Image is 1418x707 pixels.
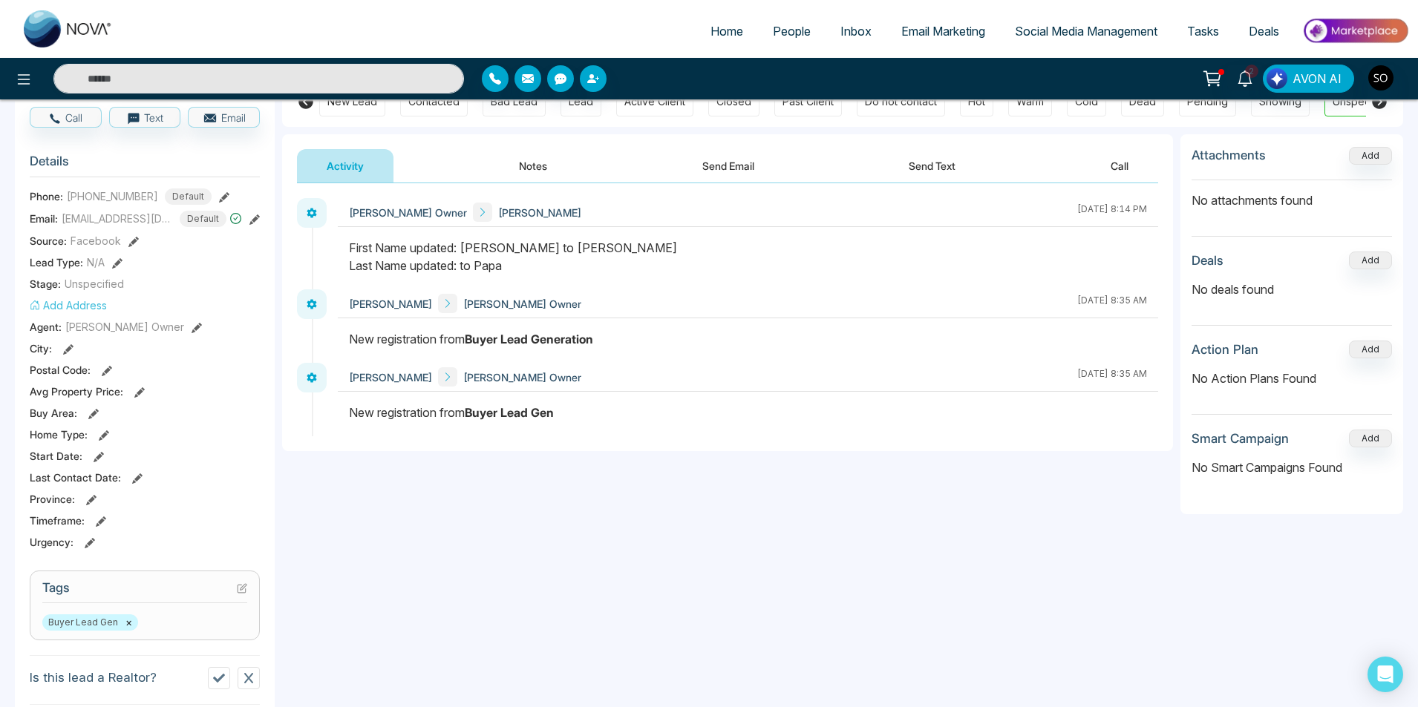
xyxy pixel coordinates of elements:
button: Send Email [673,149,784,182]
a: People [758,17,826,45]
span: [EMAIL_ADDRESS][DOMAIN_NAME] [62,211,173,226]
img: User Avatar [1368,65,1394,91]
img: Nova CRM Logo [24,10,113,47]
button: Call [30,107,102,128]
span: Avg Property Price : [30,384,123,399]
span: Stage: [30,276,61,292]
div: Bad Lead [491,94,538,109]
span: Postal Code : [30,362,91,378]
button: Email [188,107,260,128]
a: Inbox [826,17,886,45]
span: Agent: [30,319,62,335]
a: Tasks [1172,17,1234,45]
h3: Deals [1192,253,1223,268]
span: [PERSON_NAME] [498,205,581,220]
button: Add [1349,251,1392,269]
span: [PHONE_NUMBER] [67,188,158,204]
span: Home [710,24,743,39]
div: Cold [1075,94,1098,109]
div: [DATE] 8:14 PM [1077,203,1147,222]
button: AVON AI [1263,65,1354,93]
span: [PERSON_NAME] [349,296,432,312]
div: [DATE] 8:35 AM [1077,294,1147,313]
div: Hot [968,94,985,109]
span: [PERSON_NAME] Owner [463,369,581,385]
a: Social Media Management [1000,17,1172,45]
button: Add [1349,341,1392,358]
span: Urgency : [30,534,73,550]
img: Lead Flow [1267,68,1287,89]
p: Is this lead a Realtor? [30,668,157,688]
span: [PERSON_NAME] Owner [463,296,581,312]
div: Lead [569,94,593,109]
span: 2 [1245,65,1258,78]
div: [DATE] 8:35 AM [1077,367,1147,387]
span: Source: [30,233,67,249]
span: [PERSON_NAME] Owner [349,205,467,220]
span: Add [1349,148,1392,161]
h3: Details [30,154,260,177]
button: Call [1081,149,1158,182]
button: Send Text [879,149,985,182]
span: Default [165,188,212,205]
button: Activity [297,149,393,182]
button: Add [1349,430,1392,447]
button: Text [109,107,181,128]
div: Warm [1016,94,1044,109]
div: Open Intercom Messenger [1368,657,1403,692]
a: Email Marketing [886,17,1000,45]
a: 2 [1227,65,1263,91]
div: Pending [1187,94,1228,109]
h3: Attachments [1192,148,1266,162]
span: Tasks [1187,24,1219,39]
button: × [125,616,132,629]
div: Showing [1259,94,1301,109]
span: Buyer Lead Gen [42,614,138,631]
button: Add [1349,147,1392,165]
span: Unspecified [65,276,124,292]
div: Dead [1129,94,1156,109]
h3: Action Plan [1192,342,1258,357]
span: [PERSON_NAME] Owner [65,319,184,335]
h3: Tags [42,580,247,603]
span: Buy Area : [30,405,77,421]
a: Home [696,17,758,45]
div: Unspecified [1333,94,1392,109]
span: Home Type : [30,427,88,442]
p: No Smart Campaigns Found [1192,458,1392,476]
p: No deals found [1192,280,1392,298]
span: Last Contact Date : [30,470,121,485]
span: Deals [1249,24,1279,39]
p: No attachments found [1192,180,1392,209]
span: Email: [30,211,58,226]
div: Active Client [624,94,685,109]
span: City : [30,341,52,356]
span: Facebook [71,233,121,249]
div: Contacted [408,94,460,109]
div: Closed [716,94,751,109]
img: Market-place.gif [1301,14,1409,47]
span: Phone: [30,188,63,204]
div: Do not contact [865,94,937,109]
span: Start Date : [30,448,82,464]
span: People [773,24,811,39]
span: Province : [30,491,75,507]
button: Add Address [30,297,107,313]
span: [PERSON_NAME] [349,369,432,385]
span: Lead Type: [30,254,83,270]
button: Notes [489,149,577,182]
span: N/A [87,254,105,270]
span: Timeframe : [30,513,85,528]
span: Default [180,211,226,227]
h3: Smart Campaign [1192,431,1289,446]
p: No Action Plans Found [1192,369,1392,387]
span: Email Marketing [901,24,985,39]
span: Inbox [840,24,872,39]
div: Past Client [782,94,834,109]
a: Deals [1234,17,1294,45]
div: New Lead [327,94,377,109]
span: Social Media Management [1015,24,1157,39]
span: AVON AI [1293,70,1342,88]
